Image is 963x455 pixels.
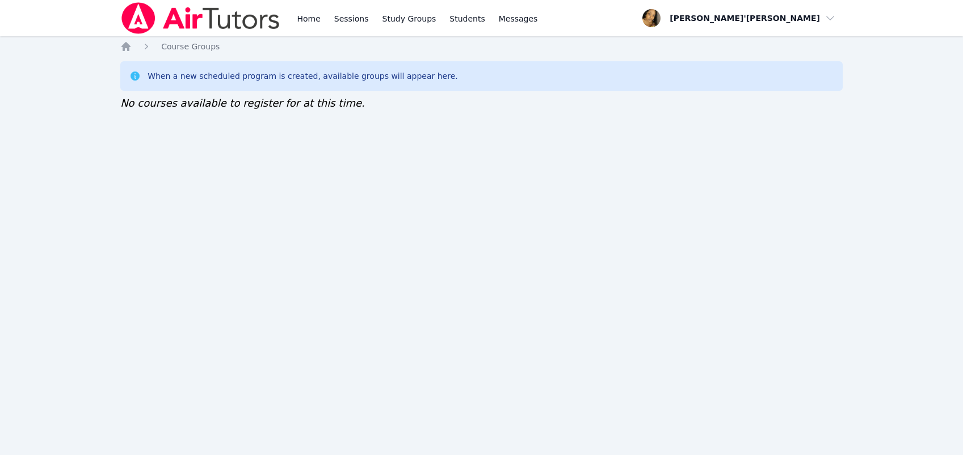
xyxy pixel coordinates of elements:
[120,41,843,52] nav: Breadcrumb
[120,97,365,109] span: No courses available to register for at this time.
[148,70,458,82] div: When a new scheduled program is created, available groups will appear here.
[120,2,281,34] img: Air Tutors
[161,42,220,51] span: Course Groups
[499,13,538,24] span: Messages
[161,41,220,52] a: Course Groups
